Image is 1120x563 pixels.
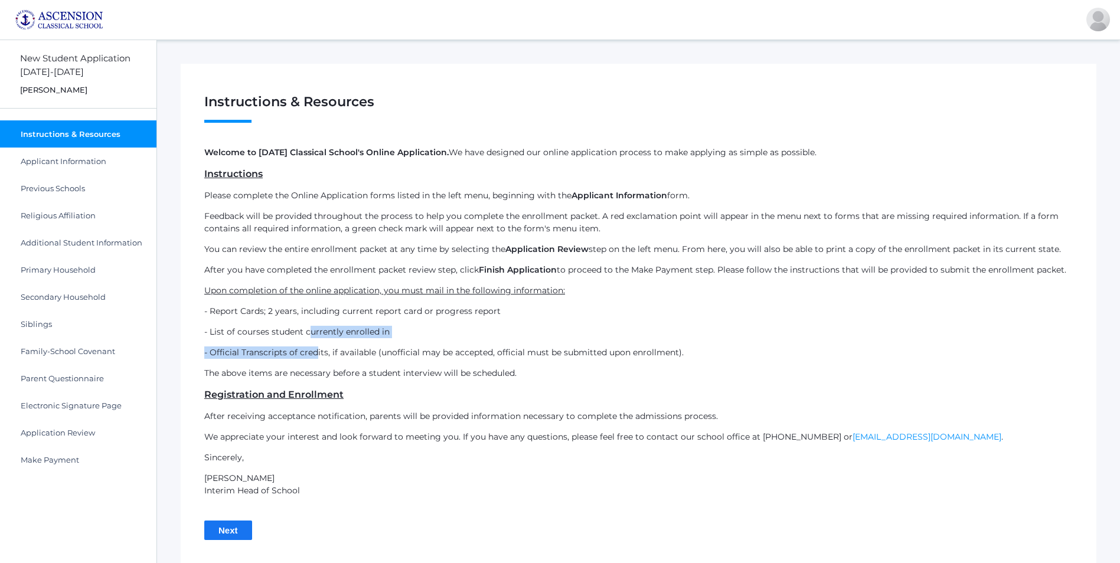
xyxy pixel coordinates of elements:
[21,455,79,464] span: Make Payment
[204,146,1073,159] p: We have designed our online application process to make applying as simple as possible.
[204,521,252,540] input: Next
[21,401,122,410] span: Electronic Signature Page
[204,346,1073,359] p: - Official Transcripts of credits, if available (unofficial may be accepted, official must be sub...
[21,184,85,193] span: Previous Schools
[204,451,1073,464] p: Sincerely,
[204,431,1073,443] p: We appreciate your interest and look forward to meeting you. If you have any questions, please fe...
[21,238,142,247] span: Additional Student Information
[204,147,449,158] strong: Welcome to [DATE] Classical School's Online Application.
[204,389,344,400] strong: Registration and Enrollment
[21,428,95,437] span: Application Review
[204,189,1073,202] p: Please complete the Online Application forms listed in the left menu, beginning with the form.
[21,346,115,356] span: Family-School Covenant
[505,244,589,254] strong: Application Review
[15,9,103,30] img: 2_ascension-logo-blue.jpg
[204,285,565,296] u: Upon completion of the online application, you must mail in the following information:
[21,319,52,329] span: Siblings
[20,84,156,96] div: [PERSON_NAME]
[204,264,1073,276] p: After you have completed the enrollment packet review step, click to proceed to the Make Payment ...
[204,326,1073,338] p: - List of courses student currently enrolled in
[21,211,96,220] span: Religious Affiliation
[20,52,156,66] div: New Student Application
[853,431,1001,442] a: [EMAIL_ADDRESS][DOMAIN_NAME]
[479,264,557,275] strong: Finish Application
[21,156,106,166] span: Applicant Information
[204,94,1073,123] h1: Instructions & Resources
[21,129,120,139] span: Instructions & Resources
[572,190,667,201] strong: Applicant Information
[21,374,104,383] span: Parent Questionnaire
[204,210,1073,235] p: Feedback will be provided throughout the process to help you complete the enrollment packet. A re...
[204,305,1073,317] p: - Report Cards; 2 years, including current report card or progress report
[204,367,1073,379] p: The above items are necessary before a student interview will be scheduled.
[204,243,1073,256] p: You can review the entire enrollment packet at any time by selecting the step on the left menu. F...
[204,410,1073,423] p: After receiving acceptance notification, parents will be provided information necessary to comple...
[20,66,156,79] div: [DATE]-[DATE]
[21,292,106,302] span: Secondary Household
[204,168,263,179] strong: Instructions
[204,472,1073,497] p: [PERSON_NAME] Interim Head of School
[1086,8,1110,31] div: Alexis Corder
[21,265,96,274] span: Primary Household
